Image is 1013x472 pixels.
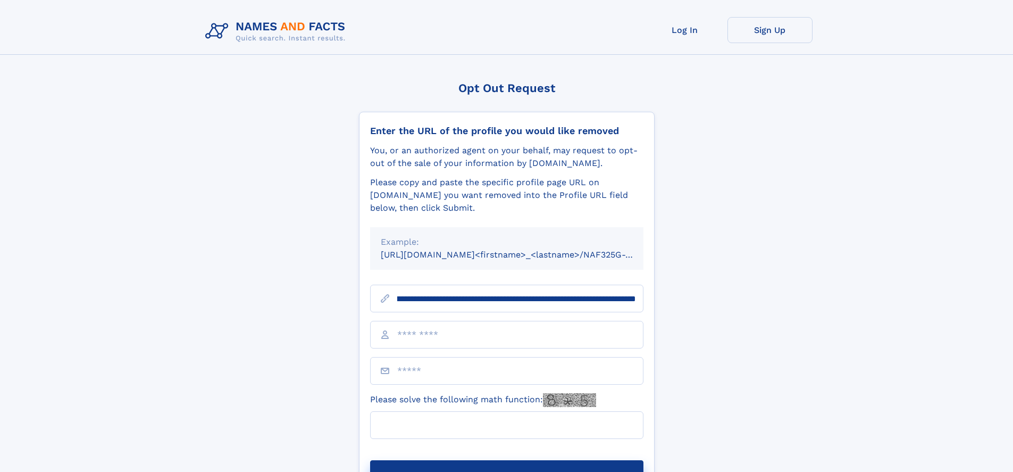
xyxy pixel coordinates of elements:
[370,176,643,214] div: Please copy and paste the specific profile page URL on [DOMAIN_NAME] you want removed into the Pr...
[381,236,633,249] div: Example:
[727,17,813,43] a: Sign Up
[370,125,643,137] div: Enter the URL of the profile you would like removed
[370,144,643,170] div: You, or an authorized agent on your behalf, may request to opt-out of the sale of your informatio...
[370,393,596,407] label: Please solve the following math function:
[201,17,354,46] img: Logo Names and Facts
[381,250,664,260] small: [URL][DOMAIN_NAME]<firstname>_<lastname>/NAF325G-xxxxxxxx
[642,17,727,43] a: Log In
[359,81,655,95] div: Opt Out Request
